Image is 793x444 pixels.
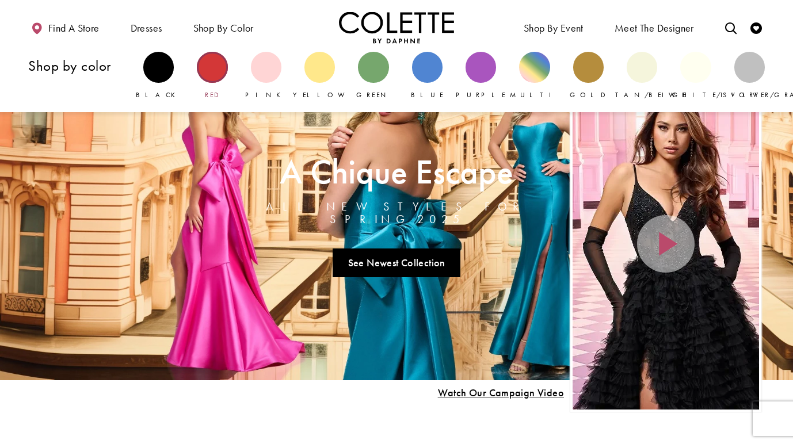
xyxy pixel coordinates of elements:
[28,12,102,43] a: Find a store
[510,90,559,99] span: Multi
[339,12,454,43] img: Colette by Daphne
[251,52,281,100] a: Pink
[411,90,444,99] span: Blue
[680,52,711,100] a: White/Ivory
[466,52,496,100] a: Purple
[748,12,765,43] a: Check Wishlist
[734,52,765,100] a: Silver/Gray
[128,12,165,43] span: Dresses
[412,52,443,100] a: Blue
[197,52,227,100] a: Red
[437,387,564,399] span: Play Slide #15 Video
[612,12,697,43] a: Meet the designer
[48,22,100,34] span: Find a store
[245,90,287,99] span: Pink
[615,90,687,99] span: Tan/Beige
[131,22,162,34] span: Dresses
[136,90,181,99] span: Black
[205,90,220,99] span: Red
[28,58,132,74] h3: Shop by color
[722,12,739,43] a: Toggle search
[570,90,607,99] span: Gold
[333,248,460,277] a: See Newest Collection A Chique Escape All New Styles For Spring 2025
[573,52,604,100] a: Gold
[627,52,657,100] a: Tan/Beige
[615,22,694,34] span: Meet the designer
[223,244,570,282] ul: Slider Links
[521,12,586,43] span: Shop By Event
[293,90,351,99] span: Yellow
[669,90,764,99] span: White/Ivory
[304,52,335,100] a: Yellow
[339,12,454,43] a: Visit Home Page
[524,22,584,34] span: Shop By Event
[519,52,550,100] a: Multi
[193,22,254,34] span: Shop by color
[356,90,390,99] span: Green
[456,90,505,99] span: Purple
[143,52,174,100] a: Black
[358,52,388,100] a: Green
[190,12,257,43] span: Shop by color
